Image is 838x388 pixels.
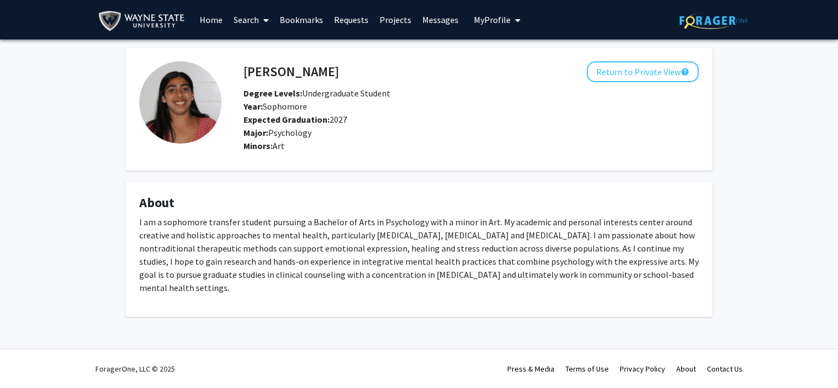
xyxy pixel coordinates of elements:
span: Art [273,140,285,151]
img: ForagerOne Logo [680,12,748,29]
img: Wayne State University Logo [98,9,190,33]
b: Year: [244,101,263,112]
a: Search [228,1,274,39]
span: 2027 [244,114,347,125]
mat-icon: help [681,65,689,78]
a: Privacy Policy [620,364,665,374]
span: Undergraduate Student [244,88,390,99]
a: Bookmarks [274,1,329,39]
img: Profile Picture [139,61,222,144]
a: Projects [374,1,417,39]
b: Expected Graduation: [244,114,330,125]
h4: [PERSON_NAME] [244,61,339,82]
div: ForagerOne, LLC © 2025 [95,350,175,388]
a: Press & Media [507,364,554,374]
a: Contact Us [707,364,743,374]
a: Terms of Use [565,364,609,374]
span: My Profile [474,14,511,25]
button: Return to Private View [587,61,699,82]
a: About [676,364,696,374]
a: Requests [329,1,374,39]
h4: About [139,195,699,211]
a: Home [194,1,228,39]
b: Minors: [244,140,273,151]
iframe: Chat [8,339,47,380]
span: Psychology [268,127,312,138]
b: Degree Levels: [244,88,302,99]
a: Messages [417,1,464,39]
p: I am a sophomore transfer student pursuing a Bachelor of Arts in Psychology with a minor in Art. ... [139,215,699,294]
span: Sophomore [244,101,307,112]
b: Major: [244,127,268,138]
